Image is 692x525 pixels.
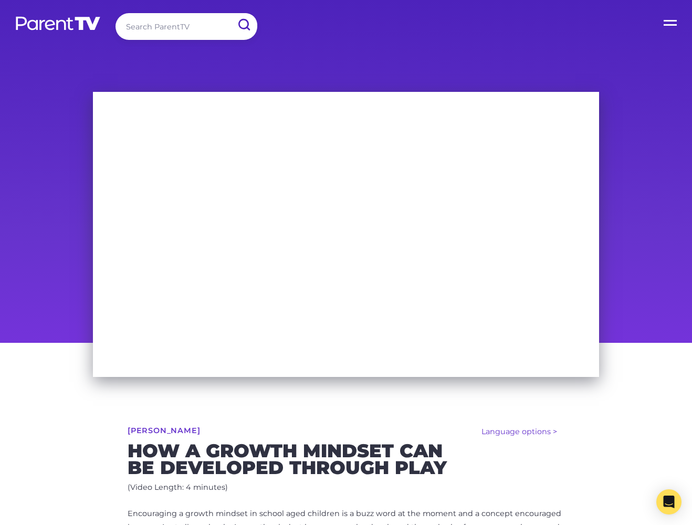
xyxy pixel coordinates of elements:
[116,13,257,40] input: Search ParentTV
[230,13,257,37] input: Submit
[128,427,200,434] a: [PERSON_NAME]
[128,481,564,495] p: (Video Length: 4 minutes)
[128,443,564,476] h2: How a growth mindset can be developed through play
[15,16,101,31] img: parenttv-logo-white.4c85aaf.svg
[656,489,681,514] div: Open Intercom Messenger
